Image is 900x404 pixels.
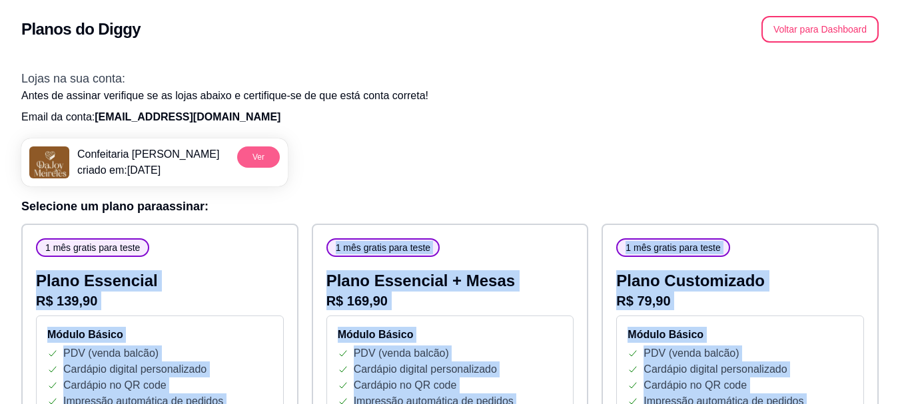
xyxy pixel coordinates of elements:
p: Cardápio no QR code [354,377,457,393]
p: PDV (venda balcão) [644,345,739,361]
p: R$ 139,90 [36,292,284,310]
a: menu logoConfeitaria [PERSON_NAME]criado em:[DATE]Ver [21,138,288,186]
p: R$ 169,90 [326,292,574,310]
p: Email da conta: [21,109,879,125]
span: 1 mês gratis para teste [330,241,436,254]
p: PDV (venda balcão) [354,345,449,361]
img: menu logo [29,146,69,178]
span: 1 mês gratis para teste [40,241,145,254]
h4: Módulo Básico [628,327,853,343]
p: Plano Essencial + Mesas [326,270,574,292]
h3: Lojas na sua conta: [21,69,879,88]
p: Plano Essencial [36,270,284,292]
p: Confeitaria [PERSON_NAME] [77,146,219,162]
p: Cardápio digital personalizado [63,361,207,377]
p: Cardápio digital personalizado [644,361,787,377]
h2: Planos do Diggy [21,19,141,40]
button: Ver [237,146,280,168]
span: [EMAIL_ADDRESS][DOMAIN_NAME] [95,111,280,122]
h4: Módulo Básico [47,327,272,343]
button: Voltar para Dashboard [761,16,879,43]
p: PDV (venda balcão) [63,345,159,361]
span: 1 mês gratis para teste [620,241,725,254]
p: R$ 79,90 [616,292,864,310]
h3: Selecione um plano para assinar : [21,197,879,216]
p: Antes de assinar verifique se as lojas abaixo e certifique-se de que está conta correta! [21,88,879,104]
p: Cardápio digital personalizado [354,361,497,377]
h4: Módulo Básico [338,327,563,343]
p: Cardápio no QR code [644,377,747,393]
a: Voltar para Dashboard [761,23,879,35]
p: Plano Customizado [616,270,864,292]
p: criado em: [DATE] [77,162,219,178]
p: Cardápio no QR code [63,377,167,393]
